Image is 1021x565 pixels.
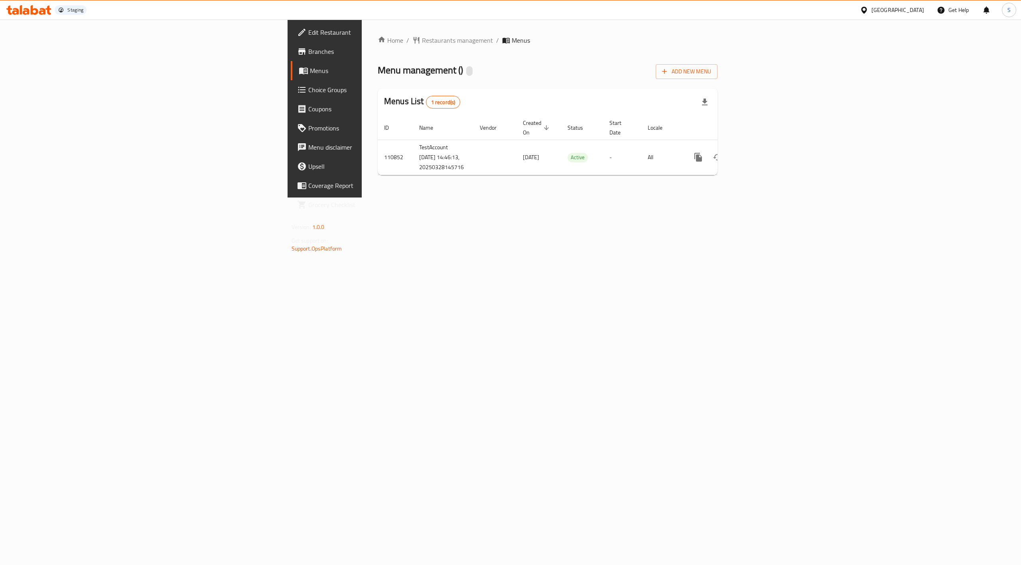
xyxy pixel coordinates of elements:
a: Support.OpsPlatform [292,243,342,254]
span: Promotions [308,123,452,133]
span: 1 record(s) [426,99,460,106]
table: enhanced table [378,116,772,175]
span: Active [568,153,588,162]
a: Grocery Checklist [291,195,458,214]
span: Start Date [609,118,632,137]
button: Change Status [708,148,727,167]
h2: Menus List [384,95,460,109]
button: more [689,148,708,167]
span: Coupons [308,104,452,114]
span: ID [384,123,399,132]
span: [DATE] [523,152,539,162]
div: Total records count [426,96,461,109]
a: Branches [291,42,458,61]
a: Upsell [291,157,458,176]
span: Edit Restaurant [308,28,452,37]
a: Menus [291,61,458,80]
span: Choice Groups [308,85,452,95]
li: / [496,36,499,45]
span: Coverage Report [308,181,452,190]
span: S [1007,6,1011,14]
span: Branches [308,47,452,56]
div: [GEOGRAPHIC_DATA] [871,6,924,14]
div: Staging [67,7,83,13]
a: Promotions [291,119,458,138]
span: Upsell [308,162,452,171]
nav: breadcrumb [378,36,717,45]
span: Name [419,123,443,132]
a: Menu disclaimer [291,138,458,157]
span: Status [568,123,593,132]
a: Coverage Report [291,176,458,195]
span: Grocery Checklist [308,200,452,209]
span: Created On [523,118,552,137]
span: Get support on: [292,235,328,246]
span: Vendor [480,123,507,132]
span: Menus [310,66,452,75]
span: 1.0.0 [312,222,325,232]
a: Choice Groups [291,80,458,99]
span: Menus [512,36,530,45]
span: Locale [648,123,673,132]
td: All [641,140,682,175]
span: Version: [292,222,311,232]
a: Coupons [291,99,458,119]
div: Export file [695,93,714,112]
td: - [603,140,641,175]
a: Edit Restaurant [291,23,458,42]
span: Menu disclaimer [308,142,452,152]
span: Add New Menu [662,67,711,77]
button: Add New Menu [656,64,717,79]
th: Actions [682,116,772,140]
